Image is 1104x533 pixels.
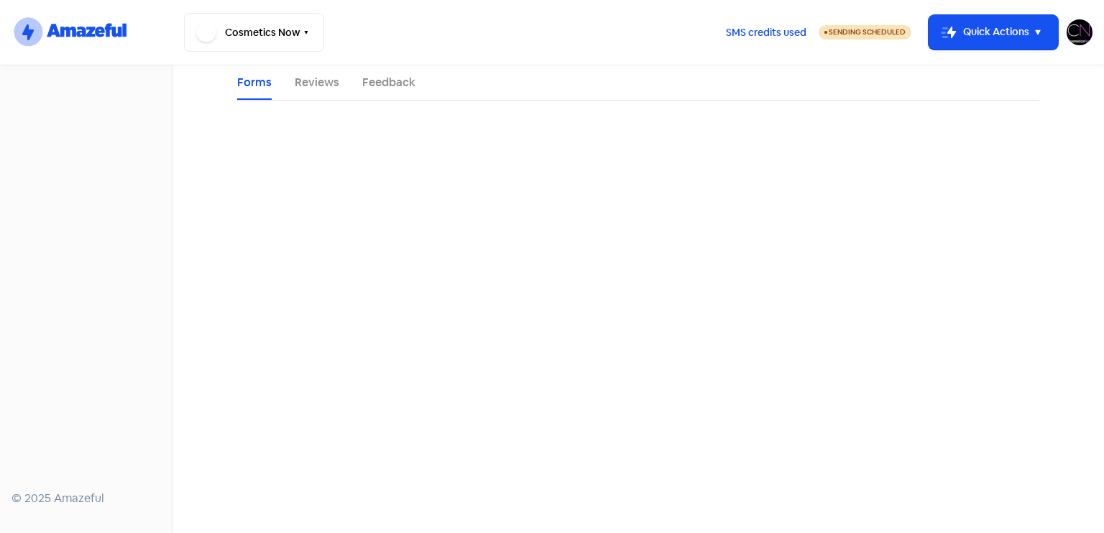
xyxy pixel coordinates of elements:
a: SMS credits used [714,24,819,39]
span: Sending Scheduled [829,27,906,37]
div: © 2025 Amazeful [11,490,160,507]
button: Cosmetics Now [184,13,324,52]
button: Quick Actions [929,15,1058,50]
span: SMS credits used [726,25,806,40]
a: Forms [237,74,272,91]
a: Sending Scheduled [819,24,911,41]
img: User [1067,19,1092,45]
a: Reviews [295,74,339,91]
a: Feedback [362,74,415,91]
